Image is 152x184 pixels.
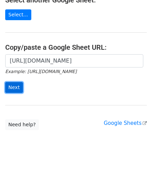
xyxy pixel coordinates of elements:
small: Example: [URL][DOMAIN_NAME] [5,69,77,74]
a: Select... [5,9,31,20]
a: Need help? [5,119,39,130]
iframe: Chat Widget [117,151,152,184]
input: Next [5,82,23,93]
h4: Copy/paste a Google Sheet URL: [5,43,147,51]
input: Paste your Google Sheet URL here [5,54,143,67]
a: Google Sheets [104,120,147,126]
